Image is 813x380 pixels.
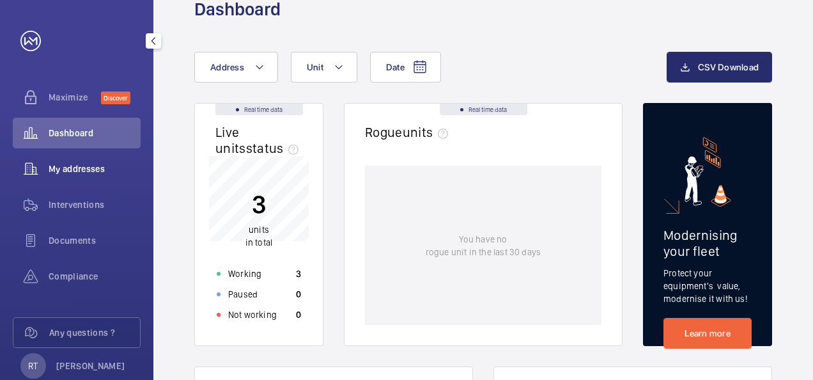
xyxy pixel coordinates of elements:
span: status [246,140,304,156]
p: [PERSON_NAME] [56,360,125,372]
h2: Rogue [365,124,453,140]
p: Working [228,267,261,280]
p: in total [245,223,272,249]
span: Date [386,62,405,72]
h2: Live units [215,124,304,156]
p: Paused [228,288,258,301]
div: Real time data [215,104,303,115]
span: units [403,124,454,140]
span: Discover [101,91,130,104]
span: units [249,225,269,235]
p: 3 [296,267,301,280]
h2: Modernising your fleet [663,227,752,259]
div: Real time data [440,104,527,115]
p: 0 [296,288,301,301]
span: My addresses [49,162,141,175]
p: Not working [228,308,277,321]
span: Address [210,62,244,72]
a: Learn more [663,318,752,349]
span: Maximize [49,91,101,104]
p: RT [28,360,38,372]
p: Protect your equipment's value, modernise it with us! [663,267,752,305]
span: CSV Download [698,62,759,72]
img: marketing-card.svg [685,137,731,207]
button: Date [370,52,441,83]
p: 0 [296,308,301,321]
p: 3 [245,188,272,220]
span: Interventions [49,198,141,211]
span: Documents [49,234,141,247]
button: Address [194,52,278,83]
span: Compliance [49,270,141,283]
span: Any questions ? [49,326,140,339]
button: Unit [291,52,357,83]
span: Unit [307,62,323,72]
span: Dashboard [49,127,141,139]
p: You have no rogue unit in the last 30 days [426,233,541,258]
button: CSV Download [667,52,772,83]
